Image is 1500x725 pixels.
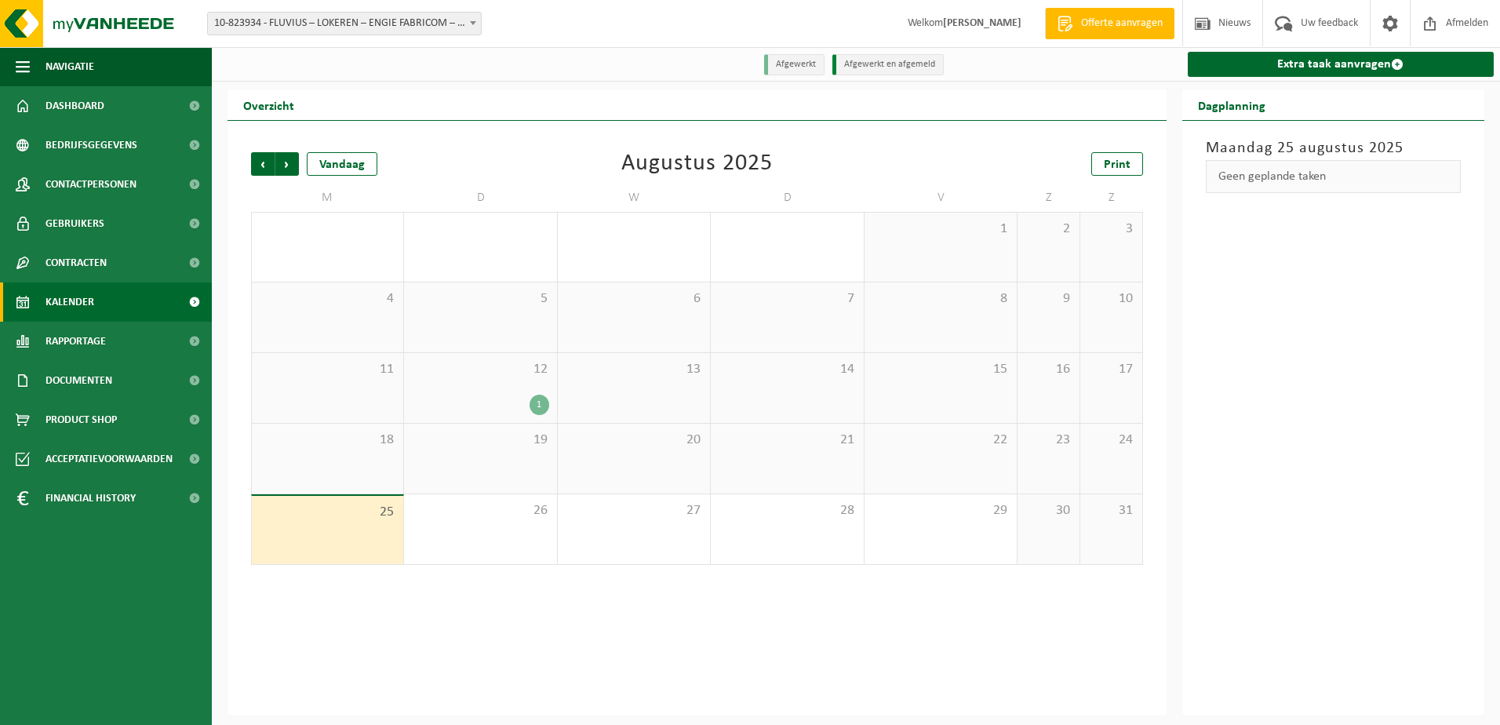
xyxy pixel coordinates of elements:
span: 30 [1025,502,1072,519]
span: 17 [1088,361,1134,378]
span: 11 [260,361,395,378]
iframe: chat widget [8,690,262,725]
div: Augustus 2025 [621,152,773,176]
td: Z [1018,184,1080,212]
td: Z [1080,184,1143,212]
span: Contactpersonen [46,165,137,204]
span: 21 [719,432,855,449]
span: 16 [1025,361,1072,378]
span: 23 [1025,432,1072,449]
div: Geen geplande taken [1206,160,1462,193]
span: 6 [566,290,702,308]
span: 1 [872,220,1009,238]
span: 25 [260,504,395,521]
div: Vandaag [307,152,377,176]
span: 26 [412,502,548,519]
span: 4 [260,290,395,308]
span: Financial History [46,479,136,518]
span: 20 [566,432,702,449]
li: Afgewerkt en afgemeld [832,54,944,75]
span: 15 [872,361,1009,378]
span: 28 [719,502,855,519]
a: Extra taak aanvragen [1188,52,1495,77]
td: V [865,184,1018,212]
h3: Maandag 25 augustus 2025 [1206,137,1462,160]
span: Vorige [251,152,275,176]
span: Documenten [46,361,112,400]
span: Product Shop [46,400,117,439]
span: 10 [1088,290,1134,308]
td: M [251,184,404,212]
div: 1 [530,395,549,415]
span: 8 [872,290,1009,308]
span: 12 [412,361,548,378]
td: D [711,184,864,212]
span: Dashboard [46,86,104,126]
span: Volgende [275,152,299,176]
h2: Overzicht [228,89,310,120]
span: 5 [412,290,548,308]
span: Acceptatievoorwaarden [46,439,173,479]
span: Contracten [46,243,107,282]
span: Rapportage [46,322,106,361]
span: 19 [412,432,548,449]
span: 22 [872,432,1009,449]
span: 14 [719,361,855,378]
span: 10-823934 - FLUVIUS – LOKEREN – ENGIE FABRICOM – WETTEREN - WETTEREN [208,13,481,35]
span: Gebruikers [46,204,104,243]
span: 18 [260,432,395,449]
span: 10-823934 - FLUVIUS – LOKEREN – ENGIE FABRICOM – WETTEREN - WETTEREN [207,12,482,35]
h2: Dagplanning [1182,89,1281,120]
span: 13 [566,361,702,378]
li: Afgewerkt [764,54,825,75]
span: Kalender [46,282,94,322]
span: 24 [1088,432,1134,449]
span: 27 [566,502,702,519]
span: 9 [1025,290,1072,308]
span: Offerte aanvragen [1077,16,1167,31]
span: 31 [1088,502,1134,519]
span: Print [1104,158,1130,171]
a: Print [1091,152,1143,176]
strong: [PERSON_NAME] [943,17,1021,29]
span: 7 [719,290,855,308]
span: 3 [1088,220,1134,238]
td: W [558,184,711,212]
span: 2 [1025,220,1072,238]
span: 29 [872,502,1009,519]
span: Bedrijfsgegevens [46,126,137,165]
a: Offerte aanvragen [1045,8,1174,39]
span: Navigatie [46,47,94,86]
td: D [404,184,557,212]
